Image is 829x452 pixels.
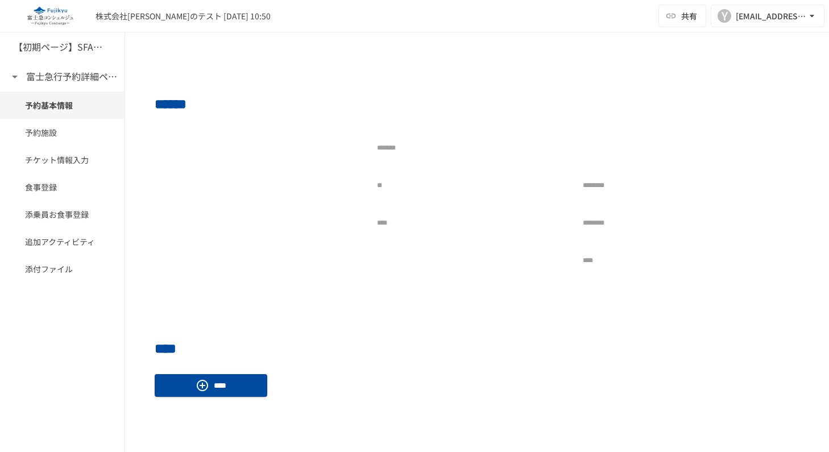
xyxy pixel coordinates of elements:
[718,9,731,23] div: Y
[711,5,824,27] button: Y[EMAIL_ADDRESS][DOMAIN_NAME]
[736,9,806,23] div: [EMAIL_ADDRESS][DOMAIN_NAME]
[25,99,100,111] span: 予約基本情報
[25,126,100,139] span: 予約施設
[25,181,100,193] span: 食事登録
[14,7,86,25] img: eQeGXtYPV2fEKIA3pizDiVdzO5gJTl2ahLbsPaD2E4R
[25,263,100,275] span: 添付ファイル
[26,69,117,84] h6: 富士急行予約詳細ページ
[658,5,706,27] button: 共有
[25,154,100,166] span: チケット情報入力
[14,40,105,55] h6: 【初期ページ】SFAの会社同期
[96,10,271,22] div: 株式会社[PERSON_NAME]のテスト [DATE] 10:50
[25,235,100,248] span: 追加アクティビティ
[681,10,697,22] span: 共有
[25,208,100,221] span: 添乗員お食事登録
